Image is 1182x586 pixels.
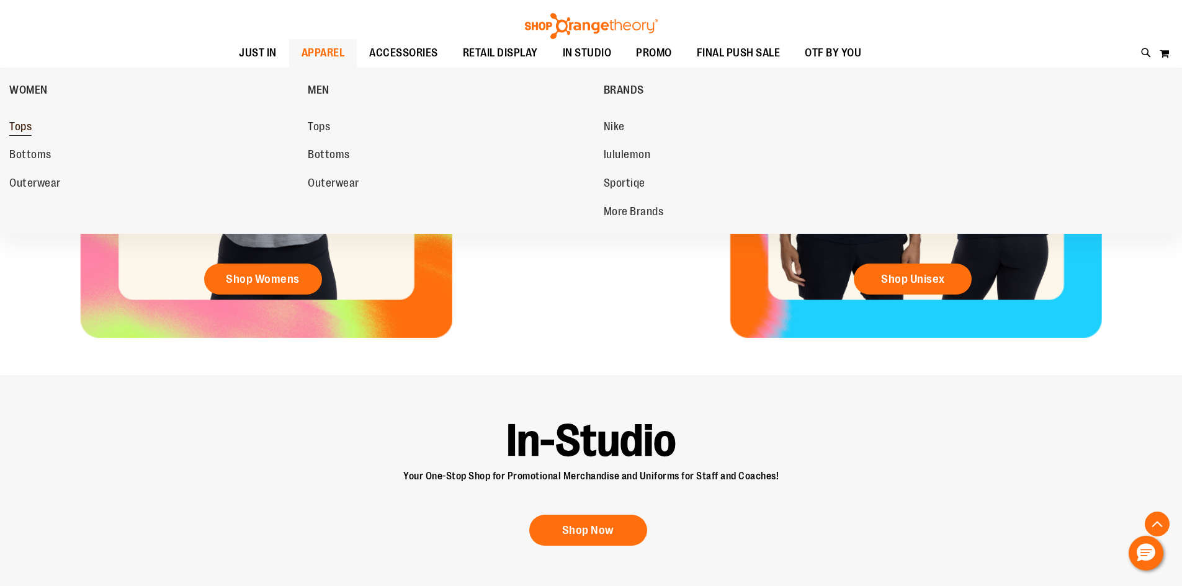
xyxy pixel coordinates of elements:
span: BRANDS [604,84,644,99]
span: lululemon [604,148,651,164]
a: Tops [9,116,295,138]
img: Shop Orangetheory [523,13,660,39]
a: BRANDS [604,74,896,106]
span: Sportiqe [604,177,645,192]
span: JUST IN [239,39,277,67]
span: Outerwear [9,177,61,192]
span: Bottoms [9,148,51,164]
span: WOMEN [9,84,48,99]
a: Shop Now [529,515,647,546]
span: Tops [9,120,32,136]
button: Hello, have a question? Let’s chat. [1129,536,1163,570]
a: FINAL PUSH SALE [684,39,793,68]
span: APPAREL [302,39,345,67]
a: MEN [308,74,597,106]
a: Outerwear [9,172,295,195]
span: Shop Now [562,523,614,537]
span: IN STUDIO [563,39,612,67]
a: ACCESSORIES [357,39,450,68]
span: Outerwear [308,177,359,192]
span: More Brands [604,205,664,221]
span: MEN [308,84,329,99]
span: Bottoms [308,148,350,164]
a: APPAREL [289,39,357,68]
span: Nike [604,120,625,136]
a: RETAIL DISPLAY [450,39,550,68]
button: Back To Top [1145,512,1170,536]
strong: In-Studio [506,415,676,466]
span: ACCESSORIES [369,39,438,67]
span: Shop Unisex [881,272,945,286]
a: JUST IN [226,39,289,68]
a: WOMEN [9,74,302,106]
a: Shop Unisex [854,264,972,295]
span: Your One-Stop Shop for Promotional Merchandise and Uniforms for Staff and Coaches! [403,471,779,482]
span: OTF BY YOU [805,39,861,67]
span: Shop Womens [226,272,300,286]
a: IN STUDIO [550,39,624,68]
a: OTF BY YOU [792,39,874,68]
span: Tops [308,120,330,136]
span: PROMO [636,39,672,67]
a: Shop Womens [204,264,322,295]
span: RETAIL DISPLAY [463,39,538,67]
span: FINAL PUSH SALE [697,39,781,67]
a: PROMO [624,39,684,68]
a: Bottoms [9,144,295,166]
